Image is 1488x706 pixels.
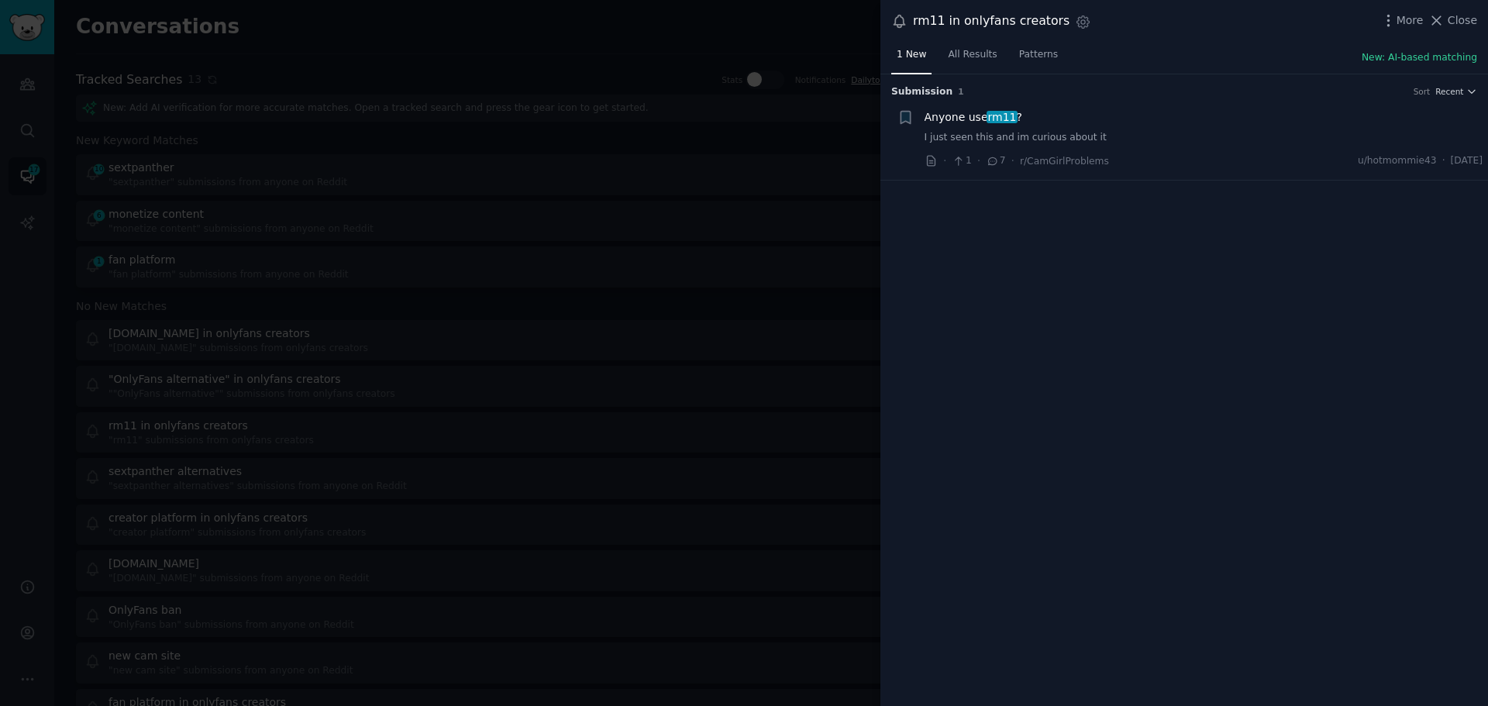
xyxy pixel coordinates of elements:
[1414,86,1431,97] div: Sort
[1020,156,1109,167] span: r/CamGirlProblems
[1435,86,1477,97] button: Recent
[1442,154,1445,168] span: ·
[1451,154,1483,168] span: [DATE]
[925,109,1022,126] span: Anyone use ?
[958,87,963,96] span: 1
[1428,12,1477,29] button: Close
[925,109,1022,126] a: Anyone userm11?
[942,43,1002,74] a: All Results
[1011,153,1014,169] span: ·
[925,131,1483,145] a: I just seen this and im curious about it
[891,43,932,74] a: 1 New
[1019,48,1058,62] span: Patterns
[1380,12,1424,29] button: More
[1435,86,1463,97] span: Recent
[948,48,997,62] span: All Results
[1397,12,1424,29] span: More
[913,12,1069,31] div: rm11 in onlyfans creators
[897,48,926,62] span: 1 New
[1448,12,1477,29] span: Close
[977,153,980,169] span: ·
[1362,51,1477,65] button: New: AI-based matching
[1358,154,1437,168] span: u/hotmommie43
[891,85,952,99] span: Submission
[952,154,971,168] span: 1
[943,153,946,169] span: ·
[987,111,1018,123] span: rm11
[986,154,1005,168] span: 7
[1014,43,1063,74] a: Patterns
